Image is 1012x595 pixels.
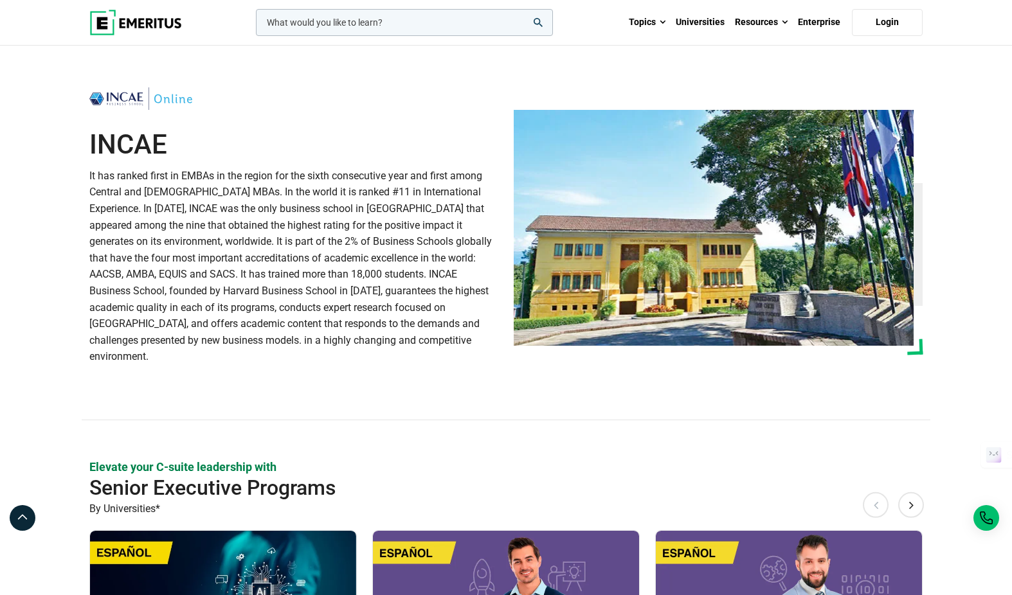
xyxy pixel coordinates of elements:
[898,492,924,517] button: Next
[89,129,498,161] h1: INCAE
[863,492,889,517] button: Previous
[89,475,839,501] h2: Senior Executive Programs
[89,501,923,517] p: By Universities*
[89,84,192,113] img: INCAE
[89,168,498,365] p: It has ranked first in EMBAs in the region for the sixth consecutive year and first among Central...
[852,9,923,36] a: Login
[256,9,553,36] input: woocommerce-product-search-field-0
[89,459,923,475] p: Elevate your C-suite leadership with
[514,110,914,346] img: INCAE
